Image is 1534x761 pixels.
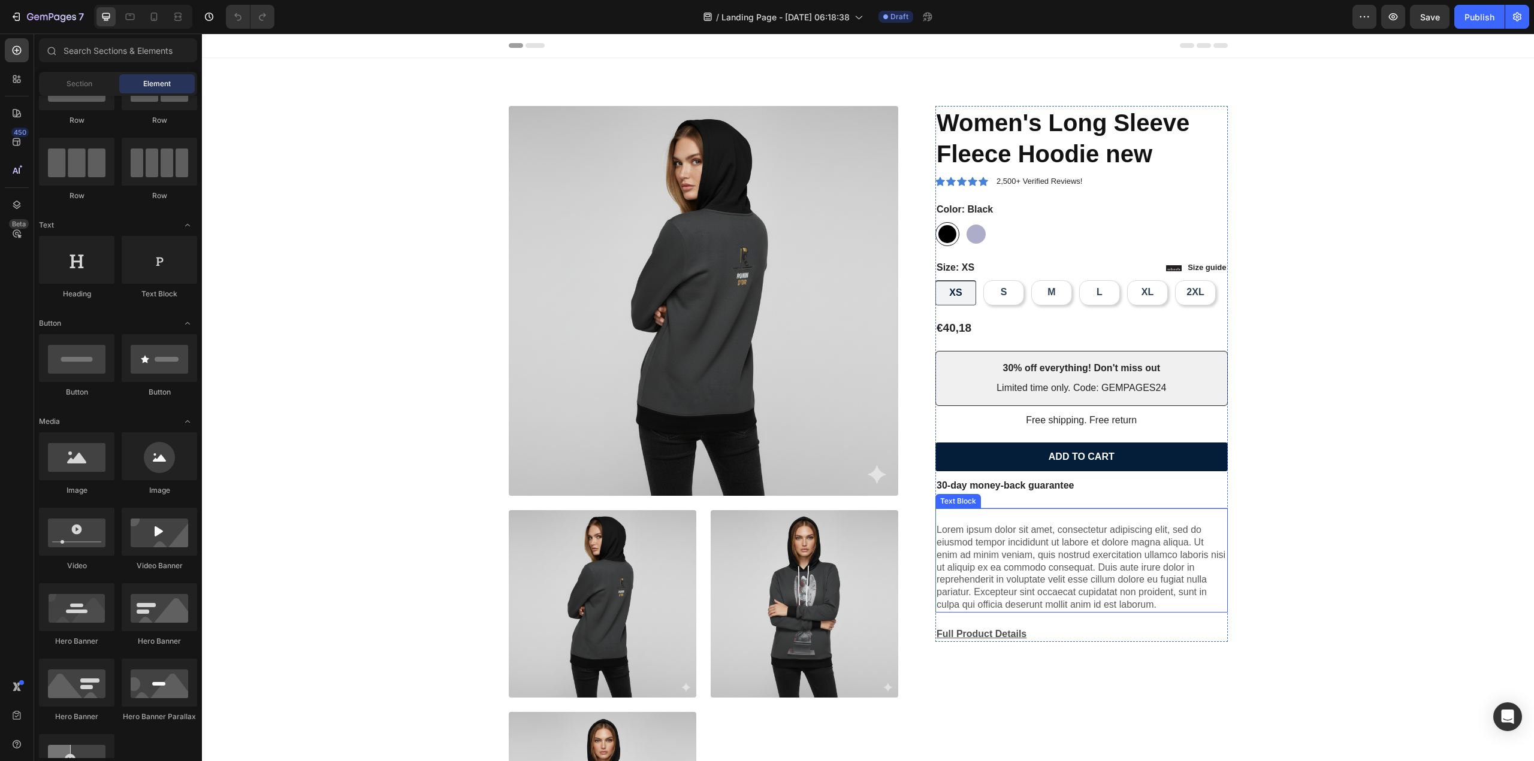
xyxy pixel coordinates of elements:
[716,11,719,23] span: /
[39,289,114,299] div: Heading
[747,254,760,264] span: XS
[1420,12,1440,22] span: Save
[1493,702,1522,731] div: Open Intercom Messenger
[733,169,792,184] legend: Color: Black
[39,220,54,231] span: Text
[11,128,29,137] div: 450
[845,253,853,263] span: M
[226,5,274,29] div: Undo/Redo
[1410,5,1450,29] button: Save
[745,329,1014,341] p: 30% off everything! Don't miss out
[895,253,901,263] span: L
[735,381,1025,393] p: Free shipping. Free return
[122,190,197,201] div: Row
[39,190,114,201] div: Row
[202,34,1534,761] iframe: Design area
[122,711,197,722] div: Hero Banner Parallax
[39,485,114,496] div: Image
[940,253,952,263] span: XL
[39,416,60,427] span: Media
[745,348,1014,361] p: Limited time only. Code: GEMPAGES24
[735,595,1025,607] p: Full Product Details
[122,387,197,398] div: Button
[736,462,777,473] div: Text Block
[122,115,197,126] div: Row
[39,387,114,398] div: Button
[39,560,114,571] div: Video
[178,216,197,235] span: Toggle open
[1464,11,1494,23] div: Publish
[39,636,114,647] div: Hero Banner
[39,318,61,329] span: Button
[9,219,29,229] div: Beta
[122,636,197,647] div: Hero Banner
[733,409,1026,438] button: Add to cart
[78,10,84,24] p: 7
[178,412,197,431] span: Toggle open
[735,446,1025,459] p: 30-day money-back guarantee
[143,78,171,89] span: Element
[799,253,805,263] span: S
[39,38,197,62] input: Search Sections & Elements
[847,417,913,430] div: Add to cart
[122,485,197,496] div: Image
[986,229,1024,239] p: Size guide
[795,143,880,153] p: 2,500+ Verified Reviews!
[733,227,774,242] legend: Size: XS
[1454,5,1505,29] button: Publish
[5,5,89,29] button: 7
[122,560,197,571] div: Video Banner
[721,11,850,23] span: Landing Page - [DATE] 06:18:38
[39,711,114,722] div: Hero Banner
[122,289,197,299] div: Text Block
[985,253,1002,263] span: 2XL
[67,78,92,89] span: Section
[735,490,1025,578] p: Lorem ipsum dolor sit amet, consectetur adipiscing elit, sed do eiusmod tempor incididunt ut labo...
[39,115,114,126] div: Row
[733,72,1026,137] h1: Women's Long Sleeve Fleece Hoodie new
[890,11,908,22] span: Draft
[733,286,771,304] div: €40,18
[178,314,197,333] span: Toggle open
